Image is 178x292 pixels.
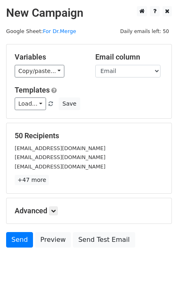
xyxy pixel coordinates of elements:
[15,86,50,94] a: Templates
[43,28,76,34] a: For Dr.Merge
[15,164,105,170] small: [EMAIL_ADDRESS][DOMAIN_NAME]
[15,145,105,151] small: [EMAIL_ADDRESS][DOMAIN_NAME]
[6,232,33,248] a: Send
[137,253,178,292] iframe: Chat Widget
[35,232,71,248] a: Preview
[73,232,135,248] a: Send Test Email
[15,131,163,140] h5: 50 Recipients
[6,6,172,20] h2: New Campaign
[15,206,163,215] h5: Advanced
[59,97,80,110] button: Save
[117,27,172,36] span: Daily emails left: 50
[95,53,164,62] h5: Email column
[15,65,64,77] a: Copy/paste...
[15,175,49,185] a: +47 more
[6,28,76,34] small: Google Sheet:
[15,97,46,110] a: Load...
[117,28,172,34] a: Daily emails left: 50
[15,154,105,160] small: [EMAIL_ADDRESS][DOMAIN_NAME]
[15,53,83,62] h5: Variables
